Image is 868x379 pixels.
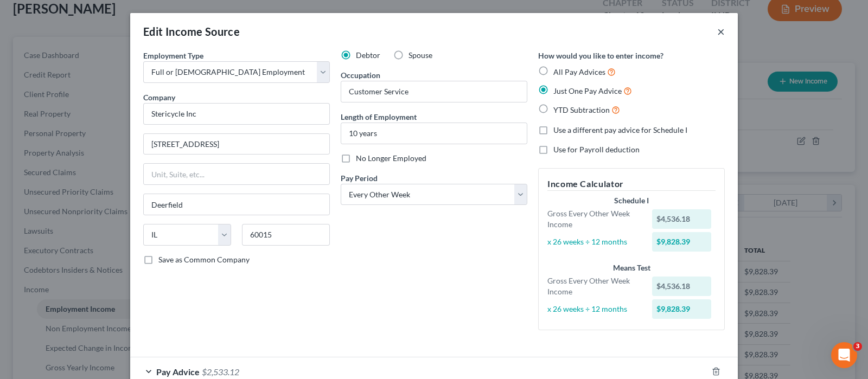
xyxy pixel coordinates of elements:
div: x 26 weeks ÷ 12 months [542,236,647,247]
div: Edit Income Source [143,24,240,39]
span: $2,533.12 [202,367,239,377]
input: Search company by name... [143,103,330,125]
button: × [717,25,725,38]
span: No Longer Employed [356,153,426,163]
input: ex: 2 years [341,123,527,144]
input: Enter zip... [242,224,330,246]
div: Schedule I [547,195,716,206]
input: Enter address... [144,134,329,155]
span: Use for Payroll deduction [553,145,640,154]
label: Occupation [341,69,380,81]
input: Enter city... [144,194,329,215]
div: Means Test [547,262,716,273]
div: Gross Every Other Week Income [542,208,647,230]
span: Just One Pay Advice [553,86,622,95]
input: Unit, Suite, etc... [144,164,329,184]
span: Pay Period [341,174,378,183]
div: Gross Every Other Week Income [542,275,647,297]
h5: Income Calculator [547,177,716,191]
div: $4,536.18 [652,277,712,296]
span: Use a different pay advice for Schedule I [553,125,687,134]
label: Length of Employment [341,111,417,123]
label: How would you like to enter income? [538,50,663,61]
span: Save as Common Company [158,255,250,264]
span: Debtor [356,50,380,60]
iframe: Intercom live chat [831,342,857,368]
span: 3 [853,342,862,351]
span: Employment Type [143,51,203,60]
div: $4,536.18 [652,209,712,229]
input: -- [341,81,527,102]
div: x 26 weeks ÷ 12 months [542,304,647,314]
div: $9,828.39 [652,299,712,319]
span: All Pay Advices [553,67,605,76]
div: $9,828.39 [652,232,712,252]
span: Company [143,93,175,102]
span: YTD Subtraction [553,105,610,114]
span: Pay Advice [156,367,200,377]
span: Spouse [409,50,432,60]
